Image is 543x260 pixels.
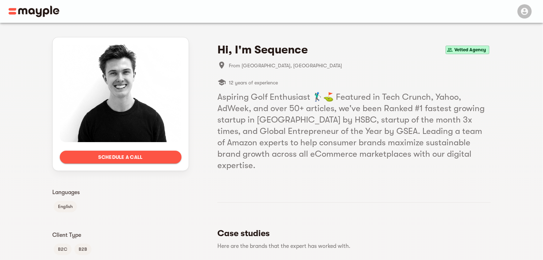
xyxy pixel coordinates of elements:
p: Client Type [52,231,189,239]
span: Vetted Agency [452,46,489,54]
span: B2B [74,245,91,254]
h5: Case studies [217,228,485,239]
span: English [54,202,77,211]
span: B2C [54,245,72,254]
span: Menu [513,8,534,14]
p: Here are the brands that the expert has worked with. [217,242,485,250]
button: Schedule a call [60,151,181,163]
p: Languages [52,188,189,197]
img: Main logo [9,6,59,17]
span: 12 years of experience [229,78,278,87]
h4: Hi, I'm Sequence [217,43,308,57]
span: From [GEOGRAPHIC_DATA], [GEOGRAPHIC_DATA] [229,61,491,70]
h5: Aspiring Golf Enthusiast 🏌🏿‍♂️⛳️ Featured in Tech Crunch, Yahoo, AdWeek, and over 50+ articles, w... [217,91,491,171]
span: Schedule a call [65,153,176,161]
